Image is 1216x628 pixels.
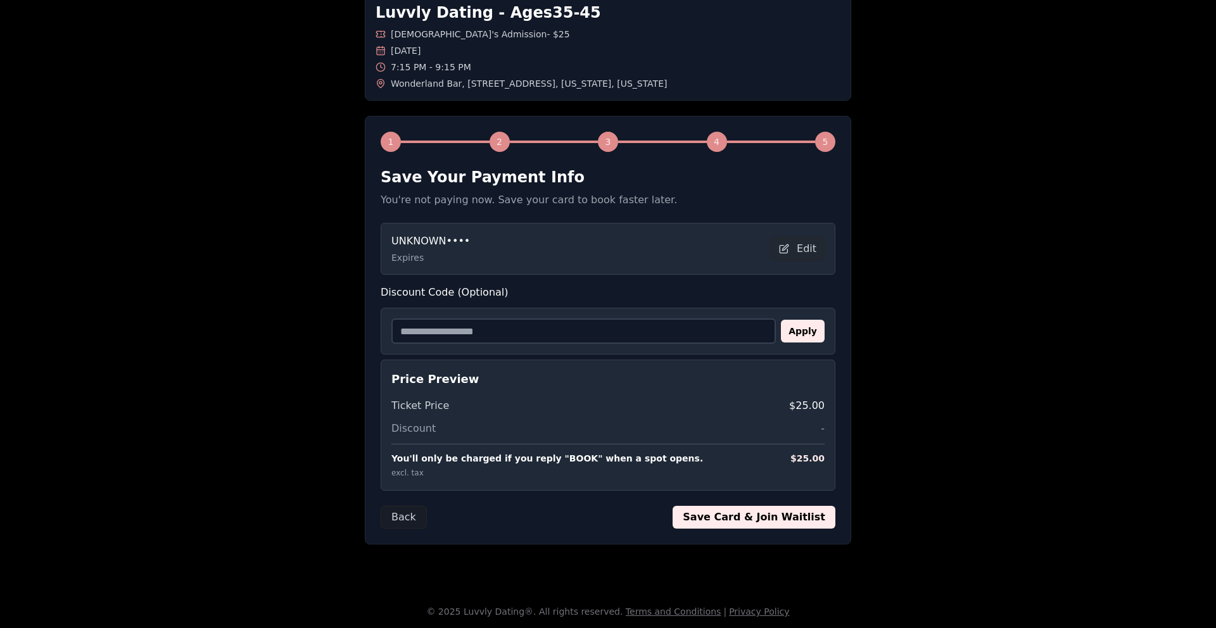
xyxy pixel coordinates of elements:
div: 1 [381,132,401,152]
span: 7:15 PM - 9:15 PM [391,61,471,73]
span: You'll only be charged if you reply "BOOK" when a spot opens. [391,452,703,465]
button: Back [381,506,427,529]
a: Terms and Conditions [626,606,721,617]
a: Privacy Policy [729,606,789,617]
span: UNKNOWN •••• [391,234,470,249]
button: Apply [781,320,825,342]
button: Save Card & Join Waitlist [673,506,835,529]
span: $25.00 [789,398,825,413]
h1: Luvvly Dating - Ages 35 - 45 [376,3,840,23]
p: You're not paying now. Save your card to book faster later. [381,192,835,208]
div: 5 [815,132,835,152]
div: 2 [490,132,510,152]
span: Discount [391,421,436,436]
span: Wonderland Bar , [STREET_ADDRESS] , [US_STATE] , [US_STATE] [391,77,667,90]
p: Expires [391,251,470,264]
span: [DATE] [391,44,421,57]
span: $ 25.00 [790,452,825,465]
span: | [723,606,726,617]
span: [DEMOGRAPHIC_DATA]'s Admission - $25 [391,28,570,41]
span: excl. tax [391,468,424,477]
button: Edit [771,237,825,260]
h4: Price Preview [391,370,825,388]
span: - [821,421,825,436]
div: 4 [707,132,727,152]
h2: Save Your Payment Info [381,167,835,187]
div: 3 [598,132,618,152]
label: Discount Code (Optional) [381,285,835,300]
span: Ticket Price [391,398,449,413]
